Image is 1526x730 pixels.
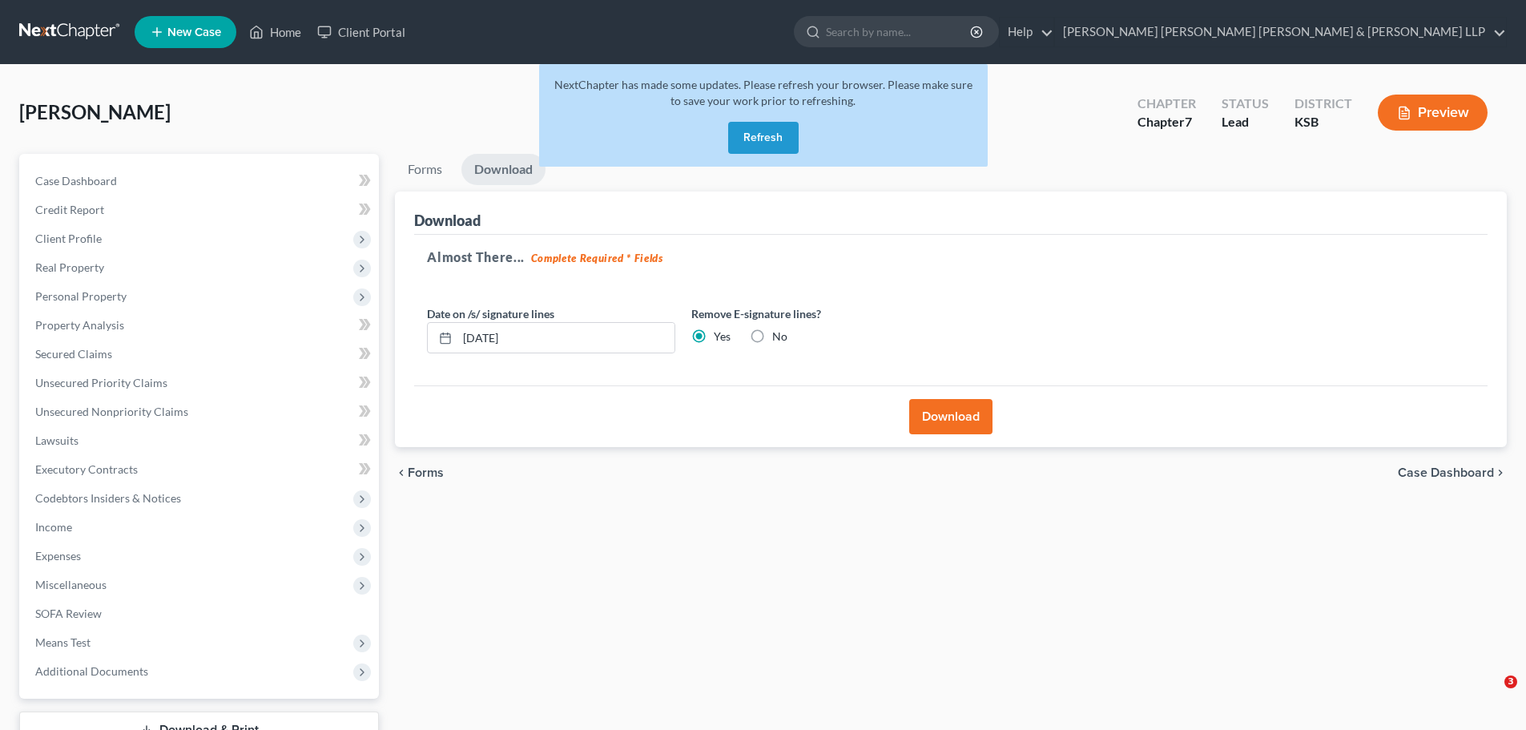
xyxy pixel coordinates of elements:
[35,607,102,620] span: SOFA Review
[35,491,181,505] span: Codebtors Insiders & Notices
[1222,113,1269,131] div: Lead
[1398,466,1507,479] a: Case Dashboard chevron_right
[414,211,481,230] div: Download
[1472,676,1510,714] iframe: Intercom live chat
[714,329,731,345] label: Yes
[22,455,379,484] a: Executory Contracts
[408,466,444,479] span: Forms
[35,203,104,216] span: Credit Report
[826,17,972,46] input: Search by name...
[1504,676,1517,688] span: 3
[22,340,379,369] a: Secured Claims
[427,248,1475,267] h5: Almost There...
[1055,18,1506,46] a: [PERSON_NAME] [PERSON_NAME] [PERSON_NAME] & [PERSON_NAME] LLP
[35,578,107,591] span: Miscellaneous
[35,347,112,361] span: Secured Claims
[22,311,379,340] a: Property Analysis
[909,399,993,434] button: Download
[35,260,104,274] span: Real Property
[1222,95,1269,113] div: Status
[35,174,117,188] span: Case Dashboard
[461,154,546,185] a: Download
[554,78,972,107] span: NextChapter has made some updates. Please refresh your browser. Please make sure to save your wor...
[35,635,91,649] span: Means Test
[1494,466,1507,479] i: chevron_right
[531,252,663,264] strong: Complete Required * Fields
[22,369,379,397] a: Unsecured Priority Claims
[1185,114,1192,129] span: 7
[1294,113,1352,131] div: KSB
[35,664,148,678] span: Additional Documents
[22,599,379,628] a: SOFA Review
[1398,466,1494,479] span: Case Dashboard
[35,289,127,303] span: Personal Property
[241,18,309,46] a: Home
[35,549,81,563] span: Expenses
[395,466,465,479] button: chevron_left Forms
[1000,18,1053,46] a: Help
[1378,95,1488,131] button: Preview
[22,167,379,196] a: Case Dashboard
[1294,95,1352,113] div: District
[19,100,171,123] span: [PERSON_NAME]
[35,405,188,418] span: Unsecured Nonpriority Claims
[728,122,799,154] button: Refresh
[35,318,124,332] span: Property Analysis
[457,323,674,353] input: MM/DD/YYYY
[35,376,167,389] span: Unsecured Priority Claims
[22,196,379,224] a: Credit Report
[395,154,455,185] a: Forms
[35,232,102,245] span: Client Profile
[22,426,379,455] a: Lawsuits
[691,305,940,322] label: Remove E-signature lines?
[1137,95,1196,113] div: Chapter
[167,26,221,38] span: New Case
[35,462,138,476] span: Executory Contracts
[1137,113,1196,131] div: Chapter
[309,18,413,46] a: Client Portal
[772,329,787,345] label: No
[22,397,379,426] a: Unsecured Nonpriority Claims
[35,520,72,534] span: Income
[35,434,79,447] span: Lawsuits
[395,466,408,479] i: chevron_left
[427,305,554,322] label: Date on /s/ signature lines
